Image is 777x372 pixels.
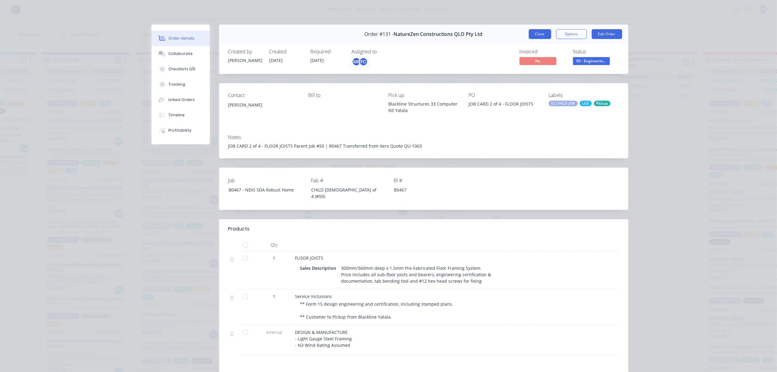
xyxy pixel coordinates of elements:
[339,264,500,285] div: 300mm/360mm deep x 1.5mm Pre-Fabricated Floor Framing System Price includes all sub-floor joists ...
[573,57,610,66] button: 05 - Engineerin...
[388,101,459,114] div: Blackline Structures 33 Computer Rd Yatala
[228,57,262,64] div: [PERSON_NAME]
[228,101,299,109] div: [PERSON_NAME]
[168,36,194,41] div: Order details
[573,49,619,55] div: Status
[295,293,332,299] span: Service Inclusions
[359,57,368,66] div: PC
[228,143,619,149] div: JOB CARD 2 of 4 - FLOOR JOISTS Parent Job #50 | B0467 Transferred from Xero Quote QU-1063
[228,225,250,233] div: Products
[352,57,361,66] div: ME
[269,57,283,63] span: [DATE]
[311,177,388,184] label: Fab #
[258,329,290,335] span: Internal
[306,185,383,201] div: CHILD [DEMOGRAPHIC_DATA] of 4 (#50)
[224,185,300,194] div: B0467 - NDIS SDA Robust Home
[388,92,459,98] div: Pick up
[389,185,466,194] div: B0467
[295,329,352,348] span: DESIGN & MANUFACTURE - Light Gauge Steel Framing - N3 Wind Rating Assumed
[168,51,193,56] div: Collaborate
[295,255,324,261] span: FLOOR JOISTS
[151,123,210,138] button: Profitability
[168,66,195,72] div: Checklists 0/0
[529,29,551,39] button: Close
[228,134,619,140] div: Notes
[520,49,566,55] div: Invoiced
[580,101,592,106] div: LGS
[228,177,305,184] label: Job
[308,92,379,98] div: Bill to
[549,101,578,106] div: 02 CHILD JOB
[151,61,210,77] button: Checklists 0/0
[469,101,539,109] div: JOB CARD 2 of 4 - FLOOR JOISTS
[300,264,339,273] div: Sales Description
[168,112,185,118] div: Timeline
[469,92,539,98] div: PO
[365,31,394,37] span: Order #131 -
[556,29,587,39] button: Options
[520,57,556,65] span: No
[394,31,483,37] span: NatureZen Constructions QLD Pty Ltd
[168,82,185,87] div: Tracking
[151,31,210,46] button: Order details
[311,57,324,63] span: [DATE]
[151,77,210,92] button: Tracking
[594,101,610,106] div: Pickup
[573,57,610,65] span: 05 - Engineerin...
[273,255,276,261] span: 1
[151,46,210,61] button: Collaborate
[269,49,303,55] div: Created
[352,57,368,66] button: MEPC
[168,128,191,133] div: Profitability
[151,92,210,107] button: Linked Orders
[394,177,470,184] label: Bl #
[549,92,619,98] div: Labels
[273,293,276,300] span: 1
[352,49,413,55] div: Assigned to
[311,49,344,55] div: Required
[228,101,299,120] div: [PERSON_NAME]
[592,29,622,39] button: Edit Order
[151,107,210,123] button: Timeline
[168,97,195,103] div: Linked Orders
[228,49,262,55] div: Created by
[228,92,299,98] div: Contact
[300,301,453,320] span: ** Form 15 design engineering and certification, including stamped plans. ** Customer to Pickup f...
[256,239,293,251] div: Qty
